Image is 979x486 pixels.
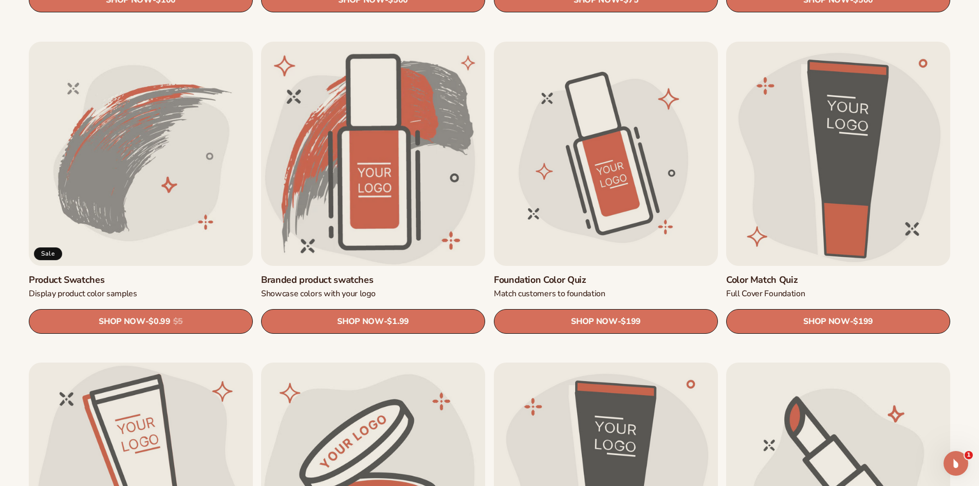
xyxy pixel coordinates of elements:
span: SHOP NOW [571,317,617,327]
a: Color Match Quiz [726,274,950,286]
a: SHOP NOW- $1.99 [261,309,485,334]
a: Product Swatches [29,274,253,286]
span: SHOP NOW [338,317,384,327]
span: $199 [853,317,873,327]
span: SHOP NOW [99,317,145,327]
a: SHOP NOW- $199 [494,309,718,334]
a: Foundation Color Quiz [494,274,718,286]
span: SHOP NOW [803,317,849,327]
span: 1 [965,451,973,459]
span: $199 [621,317,641,327]
s: $5 [173,317,183,327]
a: Branded product swatches [261,274,485,286]
a: SHOP NOW- $0.99 $5 [29,309,253,334]
iframe: Intercom live chat [944,451,968,476]
a: SHOP NOW- $199 [726,309,950,334]
span: $0.99 [149,317,170,327]
span: $1.99 [387,317,409,327]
